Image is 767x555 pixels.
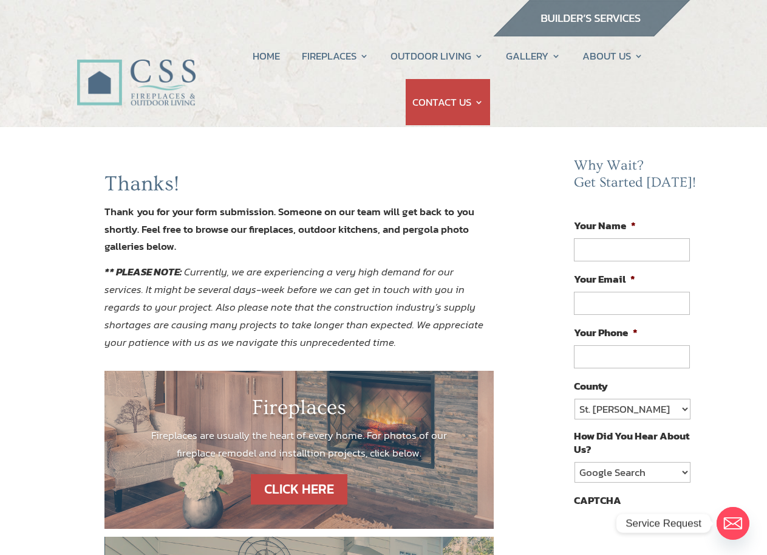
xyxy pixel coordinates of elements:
[77,27,196,111] img: CSS Fireplaces & Outdoor Living (Formerly Construction Solutions & Supply)- Jacksonville Ormond B...
[506,33,561,79] a: GALLERY
[717,507,749,540] a: Email
[104,171,494,203] h1: Thanks!
[574,429,689,456] label: How Did You Hear About Us?
[390,33,483,79] a: OUTDOOR LIVING
[412,79,483,125] a: CONTACT US
[104,264,483,350] em: Currently, we are experiencing a very high demand for our services. It might be several days-week...
[574,272,635,286] label: Your Email
[574,157,699,197] h2: Why Wait? Get Started [DATE]!
[104,171,494,256] div: Thank you for your form submission. Someone on our team will get back to you shortly. Feel free t...
[253,33,280,79] a: HOME
[574,326,638,339] label: Your Phone
[104,264,182,280] strong: ** PLEASE NOTE:
[141,427,458,462] p: Fireplaces are usually the heart of every home. For photos of our fireplace remodel and installti...
[251,474,347,505] a: CLICK HERE
[302,33,369,79] a: FIREPLACES
[574,379,608,393] label: County
[141,395,458,427] h1: Fireplaces
[574,494,621,507] label: CAPTCHA
[493,25,690,41] a: builder services construction supply
[582,33,643,79] a: ABOUT US
[574,219,636,232] label: Your Name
